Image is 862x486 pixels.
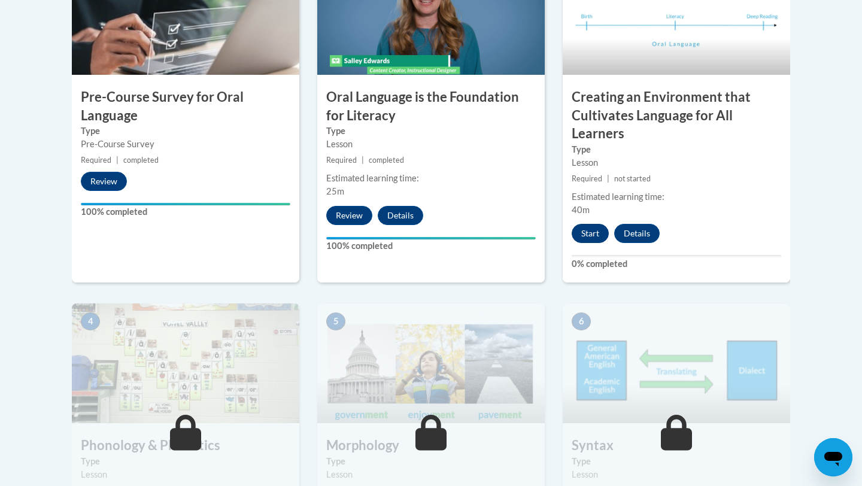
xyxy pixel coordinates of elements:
[572,174,602,183] span: Required
[81,138,290,151] div: Pre-Course Survey
[369,156,404,165] span: completed
[81,205,290,218] label: 100% completed
[614,174,651,183] span: not started
[317,436,545,455] h3: Morphology
[572,156,781,169] div: Lesson
[81,172,127,191] button: Review
[326,186,344,196] span: 25m
[81,156,111,165] span: Required
[572,468,781,481] div: Lesson
[81,124,290,138] label: Type
[81,312,100,330] span: 4
[123,156,159,165] span: completed
[814,438,852,476] iframe: Button to launch messaging window
[607,174,609,183] span: |
[317,303,545,423] img: Course Image
[572,224,609,243] button: Start
[326,156,357,165] span: Required
[72,88,299,125] h3: Pre-Course Survey for Oral Language
[572,190,781,203] div: Estimated learning time:
[563,436,790,455] h3: Syntax
[326,206,372,225] button: Review
[72,303,299,423] img: Course Image
[81,468,290,481] div: Lesson
[81,455,290,468] label: Type
[563,303,790,423] img: Course Image
[317,88,545,125] h3: Oral Language is the Foundation for Literacy
[72,436,299,455] h3: Phonology & Phonetics
[326,468,536,481] div: Lesson
[614,224,660,243] button: Details
[572,205,590,215] span: 40m
[326,124,536,138] label: Type
[326,237,536,239] div: Your progress
[326,138,536,151] div: Lesson
[563,88,790,143] h3: Creating an Environment that Cultivates Language for All Learners
[116,156,119,165] span: |
[362,156,364,165] span: |
[81,203,290,205] div: Your progress
[326,172,536,185] div: Estimated learning time:
[572,257,781,271] label: 0% completed
[378,206,423,225] button: Details
[326,455,536,468] label: Type
[326,312,345,330] span: 5
[572,455,781,468] label: Type
[326,239,536,253] label: 100% completed
[572,312,591,330] span: 6
[572,143,781,156] label: Type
